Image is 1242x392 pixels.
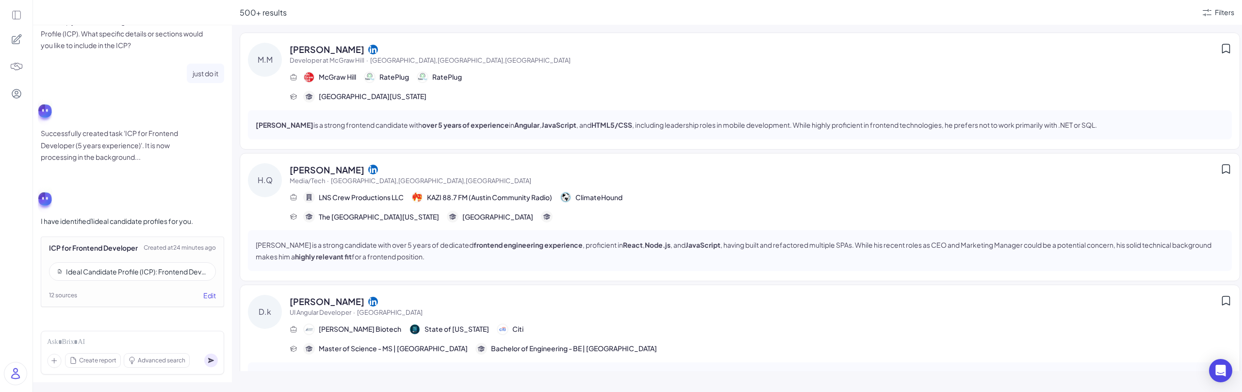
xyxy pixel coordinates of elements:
img: 公司logo [304,324,314,334]
div: Filters [1215,7,1234,17]
p: [PERSON_NAME] is a strong candidate with over 5 years of dedicated , proficient in , , and , havi... [256,239,1224,262]
p: I can help you with creating a new Ideal Candidate Profile (ICP). What specific details or sectio... [41,16,206,51]
img: 公司logo [561,192,571,202]
span: Advanced search [138,356,185,365]
img: 公司logo [498,324,507,334]
p: just do it [193,68,218,80]
span: [PERSON_NAME] [290,163,364,176]
span: Media/Tech [290,177,325,185]
span: ClimateHound [575,192,622,203]
span: [GEOGRAPHIC_DATA][US_STATE] [319,91,426,102]
img: 公司logo [412,192,422,202]
span: McGraw Hill [319,72,356,82]
span: State of [US_STATE] [425,324,489,334]
span: Citi [512,324,523,334]
span: [GEOGRAPHIC_DATA] [357,308,423,316]
div: Open Intercom Messenger [1209,359,1232,382]
img: 公司logo [304,72,314,82]
img: user_logo.png [4,362,27,385]
strong: JavaScript [686,240,720,249]
strong: over 5 years of experience [422,120,509,129]
strong: React [623,240,643,249]
span: 12 sources [49,291,77,300]
span: · [366,56,368,64]
span: Created at 24 minutes ago [144,243,216,252]
div: ICP for Frontend Developer [49,243,138,253]
strong: frontend engineering experience [474,240,583,249]
img: 公司logo [365,72,375,82]
img: 公司logo [418,72,427,82]
span: [GEOGRAPHIC_DATA] [462,212,533,222]
strong: HTML5/CSS [591,120,632,129]
span: Create report [79,356,116,365]
span: Bachelor of Engineering - BE | [GEOGRAPHIC_DATA] [491,343,657,354]
button: Edit [203,290,216,301]
span: RatePlug [432,72,462,82]
p: [PERSON_NAME] is a highly experienced UI Angular Developer based in the [GEOGRAPHIC_DATA], far su... [256,371,1201,383]
img: 公司logo [410,324,420,334]
span: [GEOGRAPHIC_DATA],[GEOGRAPHIC_DATA],[GEOGRAPHIC_DATA] [370,56,571,64]
strong: JavaScript [541,120,576,129]
strong: Angular [514,120,539,129]
span: UI Angular Developer [290,308,351,316]
span: KAZI 88.7 FM (Austin Community Radio) [427,192,552,203]
span: · [327,177,329,185]
span: Developer at McGraw Hill [290,56,364,64]
span: RatePlug [379,72,409,82]
span: [PERSON_NAME] [290,43,364,56]
p: is a strong frontend candidate with in , , and , including leadership roles in mobile development... [256,119,1097,131]
span: [PERSON_NAME] Biotech [319,324,401,334]
p: Successfully created task 'ICP for Frontend Developer (5 years experience)'. It is now processing... [41,127,206,163]
span: Master of Science - MS | [GEOGRAPHIC_DATA] [319,343,468,354]
span: 500+ results [240,7,287,17]
strong: [PERSON_NAME] [256,120,313,129]
div: M.M [248,43,282,77]
span: LNS Crew Productions LLC [319,192,404,203]
span: · [353,308,355,316]
div: D.k [248,295,282,329]
div: H.Q [248,163,282,197]
span: [PERSON_NAME] [290,295,364,308]
span: [GEOGRAPHIC_DATA],[GEOGRAPHIC_DATA],[GEOGRAPHIC_DATA] [331,177,531,185]
img: 4blF7nbYMBMHBwcHBwcHBwcHBwcHBwcHB4es+Bd0DLy0SdzEZwAAAABJRU5ErkJggg== [10,60,23,73]
strong: highly relevant fit [295,252,352,261]
div: Ideal Candidate Profile (ICP): Frontend Developer (5 Years Experience) [66,267,208,276]
strong: Node.js [645,240,670,249]
div: I have identified 1 ideal candidate profiles for you. [41,215,224,227]
span: The [GEOGRAPHIC_DATA][US_STATE] [319,212,439,222]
